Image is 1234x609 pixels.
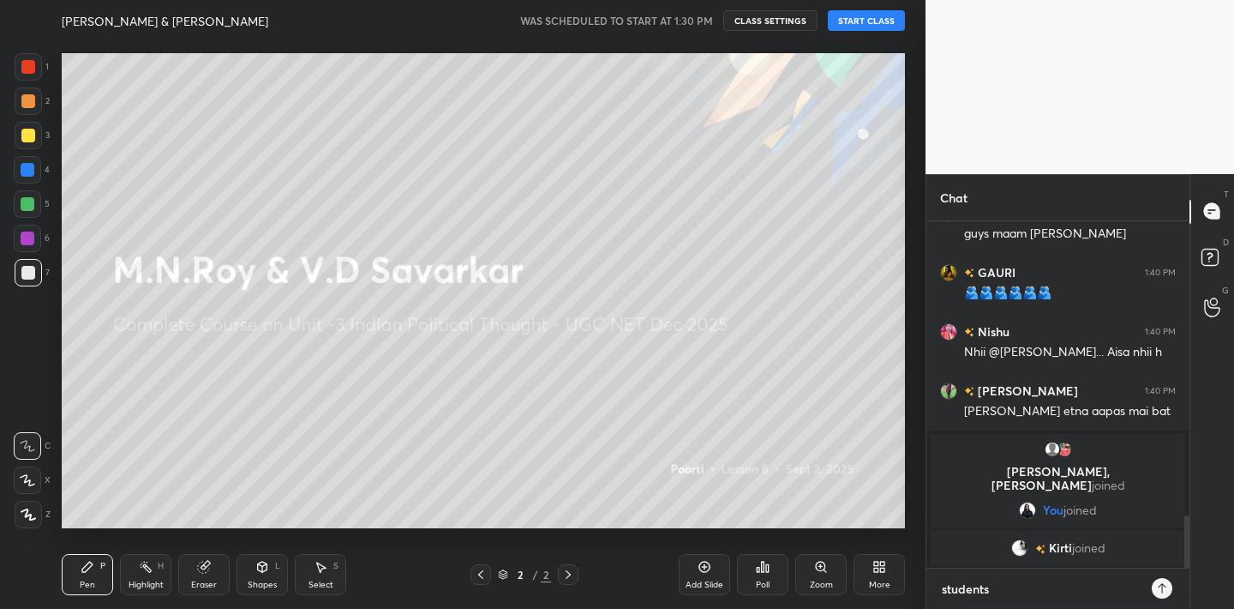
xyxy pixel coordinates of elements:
[80,581,95,589] div: Pen
[756,581,770,589] div: Poll
[248,581,277,589] div: Shapes
[869,581,890,589] div: More
[333,562,338,570] div: S
[828,10,905,31] button: START CLASS
[686,581,723,589] div: Add Slide
[129,581,164,589] div: Highlight
[541,567,551,582] div: 2
[15,53,49,81] div: 1
[1223,236,1229,249] p: D
[275,562,280,570] div: L
[14,225,50,252] div: 6
[1224,188,1229,201] p: T
[940,576,1141,603] textarea: students
[15,501,51,528] div: Z
[532,570,537,580] div: /
[62,13,268,29] h4: [PERSON_NAME] & [PERSON_NAME]
[15,87,50,115] div: 2
[512,570,529,580] div: 2
[308,581,333,589] div: Select
[15,259,50,286] div: 7
[14,190,50,218] div: 5
[191,581,217,589] div: Eraser
[520,13,713,28] h5: WAS SCHEDULED TO START AT 1:30 PM
[15,122,50,149] div: 3
[723,10,818,31] button: CLASS SETTINGS
[100,562,105,570] div: P
[14,432,51,460] div: C
[158,562,164,570] div: H
[926,175,981,220] p: Chat
[14,467,51,494] div: X
[926,221,1189,569] div: grid
[1222,284,1229,297] p: G
[14,156,50,184] div: 4
[810,581,833,589] div: Zoom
